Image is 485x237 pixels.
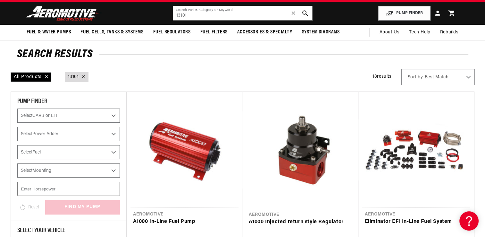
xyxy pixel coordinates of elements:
summary: Fuel Regulators [148,25,196,40]
select: Power Adder [17,127,120,141]
span: Accessories & Specialty [237,29,292,36]
select: Mounting [17,163,120,178]
select: CARB or EFI [17,109,120,123]
a: A1000 Injected return style Regulator [249,218,352,226]
span: PUMP FINDER [17,98,47,105]
span: Fuel Filters [200,29,228,36]
summary: Fuel Filters [196,25,232,40]
a: 13101 [68,74,79,81]
span: Fuel Cells, Tanks & Systems [80,29,143,36]
input: Search by Part Number, Category or Keyword [173,6,312,20]
span: Rebuilds [440,29,459,36]
button: search button [298,6,312,20]
span: 18 results [372,74,391,79]
span: Fuel & Water Pumps [27,29,71,36]
summary: System Diagrams [297,25,345,40]
h2: Search Results [17,49,468,60]
summary: Tech Help [404,25,435,40]
summary: Fuel & Water Pumps [22,25,76,40]
span: System Diagrams [302,29,340,36]
div: Select Your Vehicle [17,227,120,235]
input: Enter Horsepower [17,182,120,196]
summary: Accessories & Specialty [232,25,297,40]
div: All Products [11,72,51,82]
button: PUMP FINDER [378,6,431,21]
span: Tech Help [409,29,430,36]
a: A1000 In-Line Fuel Pump [133,218,236,226]
span: Fuel Regulators [153,29,191,36]
summary: Rebuilds [435,25,464,40]
select: Sort by [401,69,475,85]
a: About Us [374,25,404,40]
span: About Us [379,30,399,35]
span: ✕ [291,8,297,18]
img: Aeromotive [24,6,104,21]
a: Eliminator EFI In-Line Fuel System [365,218,468,226]
summary: Fuel Cells, Tanks & Systems [76,25,148,40]
span: Sort by [408,74,423,81]
select: Fuel [17,145,120,159]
